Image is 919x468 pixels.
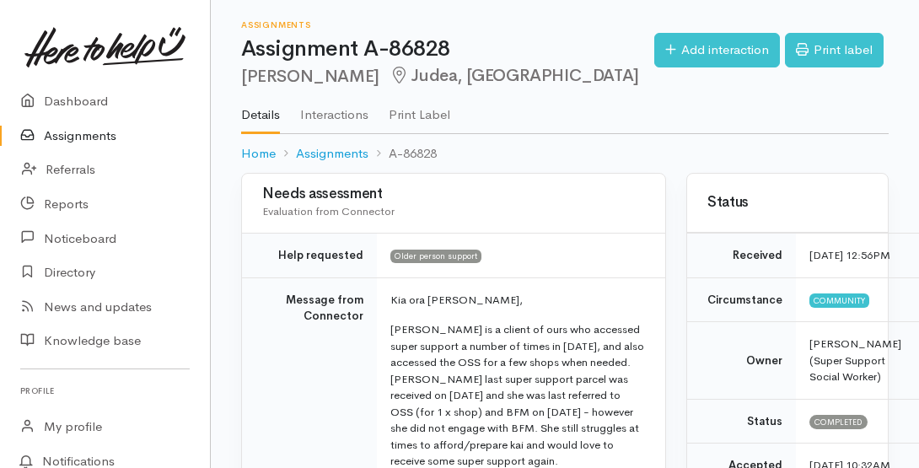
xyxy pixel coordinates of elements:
h6: Assignments [241,20,654,30]
a: Print label [785,33,884,67]
a: Assignments [296,144,368,164]
a: Details [241,85,280,134]
td: Received [687,234,796,278]
h3: Status [707,195,868,211]
span: Older person support [390,250,481,263]
span: Judea, [GEOGRAPHIC_DATA] [390,65,639,86]
h2: [PERSON_NAME] [241,67,654,86]
h6: Profile [20,379,190,402]
td: Status [687,399,796,444]
td: Owner [687,322,796,400]
span: Evaluation from Connector [262,204,395,218]
time: [DATE] 12:56PM [809,248,890,262]
span: [PERSON_NAME] (Super Support Social Worker) [809,336,901,384]
a: Print Label [389,85,450,132]
nav: breadcrumb [241,134,889,174]
h3: Needs assessment [262,186,645,202]
h1: Assignment A-86828 [241,37,654,62]
td: Circumstance [687,277,796,322]
a: Interactions [300,85,368,132]
p: Kia ora [PERSON_NAME], [390,292,645,309]
span: Completed [809,415,868,428]
a: Home [241,144,276,164]
a: Add interaction [654,33,780,67]
li: A-86828 [368,144,437,164]
span: Community [809,293,869,307]
td: Help requested [242,234,377,278]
